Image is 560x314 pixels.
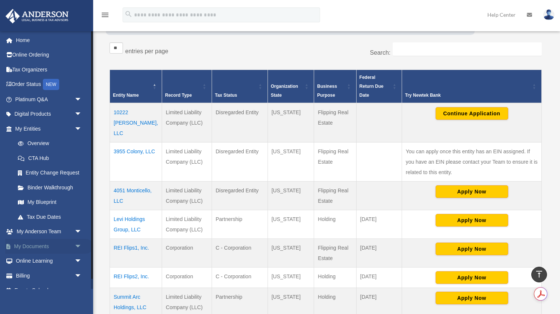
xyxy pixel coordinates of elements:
[5,33,93,48] a: Home
[212,142,268,182] td: Disregarded Entity
[110,103,162,142] td: 10222 [PERSON_NAME], LLC
[535,270,544,279] i: vertical_align_top
[268,267,314,288] td: [US_STATE]
[110,210,162,239] td: Levi Holdings Group, LLC
[405,91,530,100] div: Try Newtek Bank
[314,239,356,267] td: Flipping Real Estate
[212,70,268,103] th: Tax Status: Activate to sort
[268,103,314,142] td: [US_STATE]
[75,268,89,283] span: arrow_drop_down
[162,239,212,267] td: Corporation
[75,92,89,107] span: arrow_drop_down
[314,70,356,103] th: Business Purpose: Activate to sort
[436,214,508,227] button: Apply Now
[75,107,89,122] span: arrow_drop_down
[43,79,59,90] div: NEW
[75,239,89,254] span: arrow_drop_down
[162,142,212,182] td: Limited Liability Company (LLC)
[314,182,356,210] td: Flipping Real Estate
[162,182,212,210] td: Limited Liability Company (LLC)
[543,9,554,20] img: User Pic
[10,195,89,210] a: My Blueprint
[5,107,93,122] a: Digital Productsarrow_drop_down
[5,121,89,136] a: My Entitiesarrow_drop_down
[212,210,268,239] td: Partnership
[113,93,139,98] span: Entity Name
[314,267,356,288] td: Holding
[10,180,89,195] a: Binder Walkthrough
[370,49,390,56] label: Search:
[162,267,212,288] td: Corporation
[314,142,356,182] td: Flipping Real Estate
[3,9,71,23] img: Anderson Advisors Platinum Portal
[317,84,337,98] span: Business Purpose
[268,239,314,267] td: [US_STATE]
[124,10,133,18] i: search
[402,70,542,103] th: Try Newtek Bank : Activate to sort
[268,182,314,210] td: [US_STATE]
[162,70,212,103] th: Record Type: Activate to sort
[5,48,93,63] a: Online Ordering
[110,267,162,288] td: REI Flips2, Inc.
[162,210,212,239] td: Limited Liability Company (LLC)
[110,70,162,103] th: Entity Name: Activate to invert sorting
[314,210,356,239] td: Holding
[436,243,508,255] button: Apply Now
[402,142,542,182] td: You can apply once this entity has an EIN assigned. If you have an EIN please contact your Team t...
[356,267,402,288] td: [DATE]
[10,209,89,224] a: Tax Due Dates
[125,48,168,54] label: entries per page
[110,239,162,267] td: REI Flips1, Inc.
[10,151,89,166] a: CTA Hub
[212,267,268,288] td: C - Corporation
[5,92,93,107] a: Platinum Q&Aarrow_drop_down
[5,254,93,269] a: Online Learningarrow_drop_down
[356,239,402,267] td: [DATE]
[436,292,508,304] button: Apply Now
[110,142,162,182] td: 3955 Colony, LLC
[75,254,89,269] span: arrow_drop_down
[212,103,268,142] td: Disregarded Entity
[5,77,93,92] a: Order StatusNEW
[5,268,93,283] a: Billingarrow_drop_down
[212,239,268,267] td: C - Corporation
[162,103,212,142] td: Limited Liability Company (LLC)
[436,107,508,120] button: Continue Application
[268,210,314,239] td: [US_STATE]
[5,239,93,254] a: My Documentsarrow_drop_down
[75,121,89,137] span: arrow_drop_down
[212,182,268,210] td: Disregarded Entity
[110,182,162,210] td: 4051 Monticello, LLC
[356,210,402,239] td: [DATE]
[10,136,86,151] a: Overview
[268,142,314,182] td: [US_STATE]
[531,267,547,282] a: vertical_align_top
[10,166,89,180] a: Entity Change Request
[165,93,192,98] span: Record Type
[436,185,508,198] button: Apply Now
[5,224,93,239] a: My Anderson Teamarrow_drop_down
[356,70,402,103] th: Federal Return Due Date: Activate to sort
[268,70,314,103] th: Organization State: Activate to sort
[75,224,89,240] span: arrow_drop_down
[101,10,110,19] i: menu
[314,103,356,142] td: Flipping Real Estate
[5,62,93,77] a: Tax Organizers
[271,84,298,98] span: Organization State
[436,271,508,284] button: Apply Now
[101,13,110,19] a: menu
[215,93,237,98] span: Tax Status
[5,283,93,298] a: Events Calendar
[360,75,384,98] span: Federal Return Due Date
